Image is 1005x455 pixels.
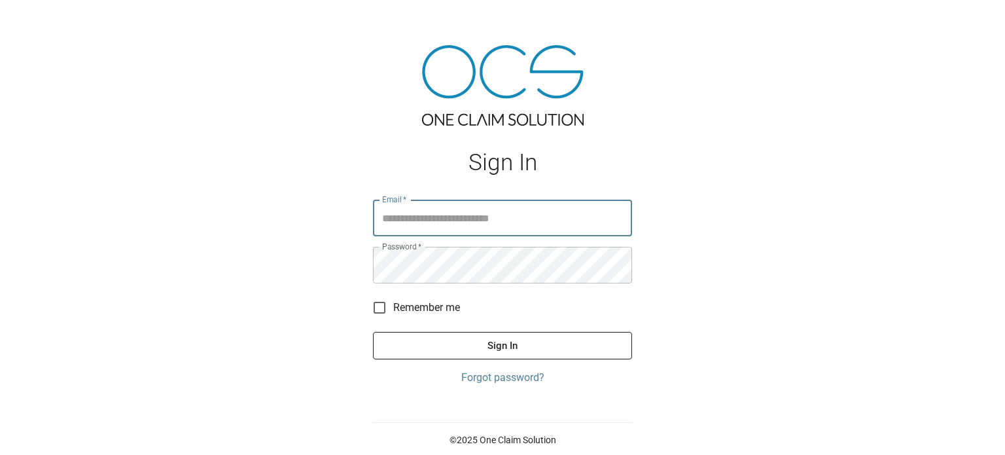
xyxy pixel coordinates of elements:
label: Email [382,194,407,205]
img: ocs-logo-tra.png [422,45,584,126]
a: Forgot password? [373,370,632,386]
img: ocs-logo-white-transparent.png [16,8,68,34]
p: © 2025 One Claim Solution [373,433,632,446]
button: Sign In [373,332,632,359]
h1: Sign In [373,149,632,176]
span: Remember me [393,300,460,316]
label: Password [382,241,421,252]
